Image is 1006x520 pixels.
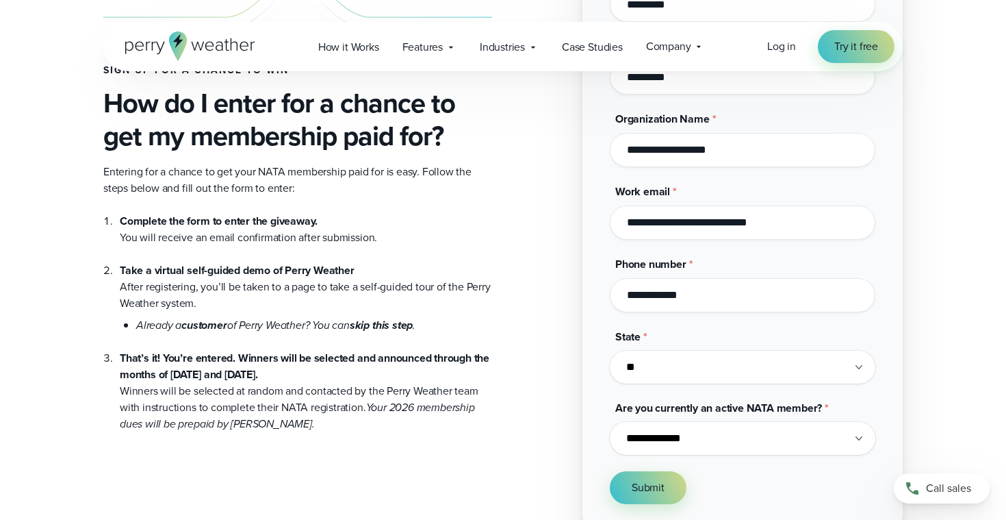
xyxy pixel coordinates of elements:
span: Features [402,39,443,55]
button: Submit [610,471,686,504]
strong: skip this step [350,317,413,333]
span: State [615,329,641,345]
span: Try it free [834,38,878,55]
span: Organization Name [615,111,710,127]
a: Log in [767,38,796,55]
li: After registering, you’ll be taken to a page to take a self-guided tour of the Perry Weather system. [120,246,492,334]
span: Industries [480,39,525,55]
a: Call sales [894,473,990,504]
li: You will receive an email confirmation after submission. [120,213,492,246]
em: Your 2026 membership dues will be prepaid by [PERSON_NAME]. [120,399,475,432]
span: Case Studies [562,39,623,55]
span: Phone number [615,256,686,272]
em: Already a of Perry Weather? You can . [136,317,415,333]
strong: Complete the form to enter the giveaway. [120,213,318,229]
strong: Take a virtual self-guided demo of Perry Weather [120,262,354,278]
a: Case Studies [550,33,634,61]
span: Call sales [926,480,971,497]
h4: Sign up for a chance to win [103,65,492,76]
span: Work email [615,184,670,199]
h3: How do I enter for a chance to get my membership paid for? [103,87,492,153]
span: Company [646,38,691,55]
a: Try it free [818,30,894,63]
span: Submit [632,480,665,496]
span: How it Works [318,39,379,55]
span: Are you currently an active NATA member? [615,400,822,416]
li: Winners will be selected at random and contacted by the Perry Weather team with instructions to c... [120,334,492,432]
strong: customer [181,317,227,333]
strong: That’s it! You’re entered. Winners will be selected and announced through the months of [DATE] an... [120,350,489,382]
p: Entering for a chance to get your NATA membership paid for is easy. Follow the steps below and fi... [103,164,492,197]
a: How it Works [307,33,391,61]
span: Log in [767,38,796,54]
